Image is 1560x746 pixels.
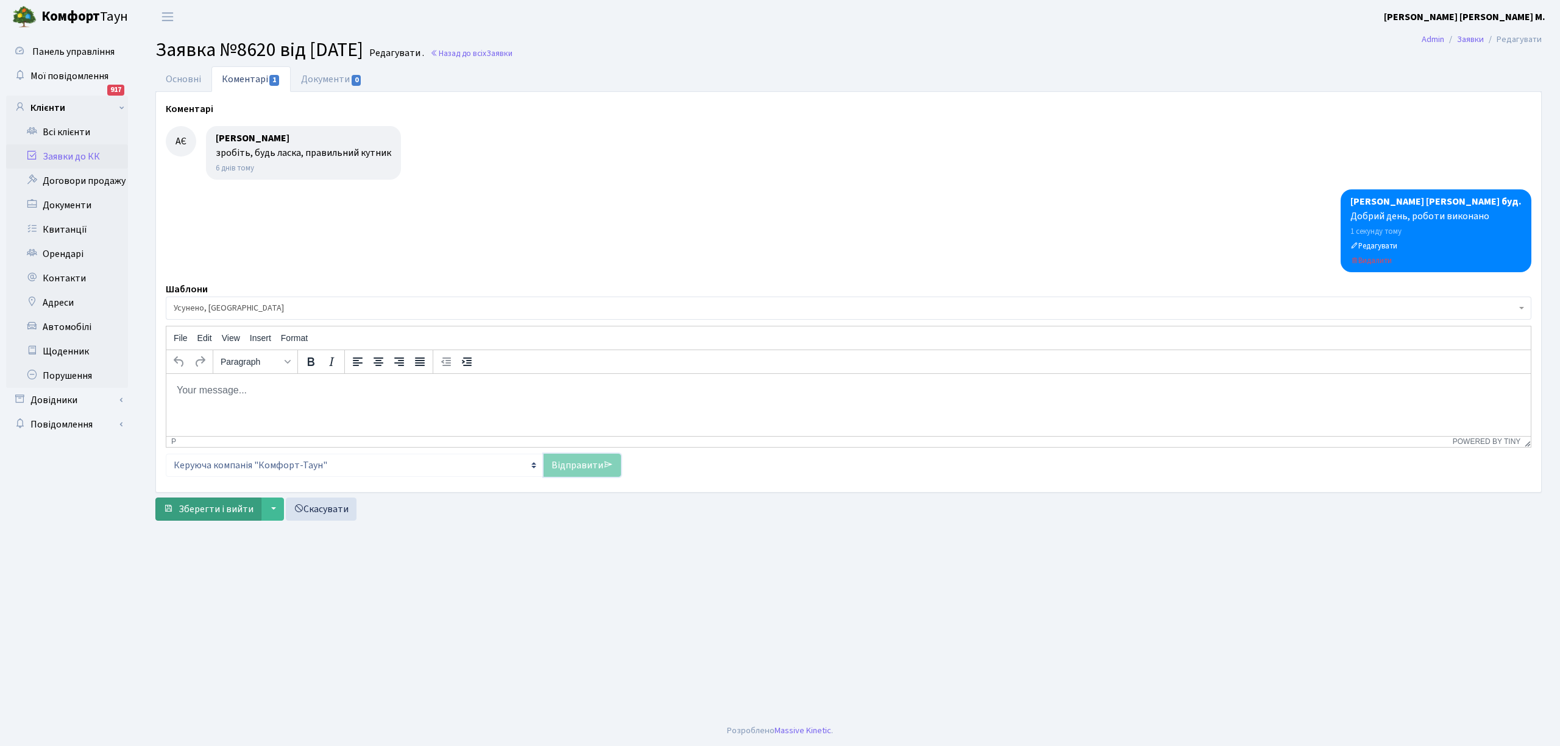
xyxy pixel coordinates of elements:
a: Довідники [6,388,128,412]
span: Панель управління [32,45,115,58]
a: Квитанції [6,217,128,242]
span: Зберегти і вийти [179,502,253,516]
a: Документи [291,66,372,92]
span: Мої повідомлення [30,69,108,83]
a: Скасувати [286,498,356,521]
button: Align center [368,351,389,372]
button: Justify [409,351,430,372]
span: Format [281,333,308,343]
div: p [171,437,176,446]
span: 0 [352,75,361,86]
label: Коментарі [166,102,213,116]
a: Редагувати [1350,239,1397,252]
div: formatting [298,350,345,374]
a: Massive Kinetic [775,724,831,737]
span: Заявка №8620 від [DATE] [155,36,363,64]
button: Formats [216,351,295,372]
div: 917 [107,85,124,96]
div: Resize [1520,437,1531,447]
button: Redo [190,351,210,372]
button: Зберегти і вийти [155,498,261,521]
button: Increase indent [456,351,477,372]
b: Комфорт [41,7,100,26]
div: зробіть, будь ласка, правильний кутник [216,146,391,160]
span: Заявки [486,48,512,59]
a: Документи [6,193,128,217]
span: Paragraph [221,357,280,367]
div: Розроблено . [727,724,833,737]
label: Шаблони [166,282,208,297]
div: АЄ [166,126,196,157]
span: View [222,333,240,343]
a: Повідомлення [6,412,128,437]
div: [PERSON_NAME] [PERSON_NAME] буд. [1350,194,1522,209]
a: [PERSON_NAME] [PERSON_NAME] М. [1384,10,1545,24]
button: Bold [300,351,321,372]
a: Адреси [6,290,128,315]
a: Панель управління [6,40,128,64]
img: logo.png [12,5,37,29]
div: indentation [433,350,480,374]
button: Undo [169,351,190,372]
a: Основні [155,66,211,92]
a: Орендарі [6,242,128,266]
li: Редагувати [1484,33,1542,46]
button: Italic [321,351,342,372]
a: Заявки до КК [6,144,128,169]
button: Decrease indent [436,351,456,372]
a: Видалити [1350,253,1392,267]
div: alignment [345,350,433,374]
div: [PERSON_NAME] [216,131,391,146]
div: history [166,350,213,374]
nav: breadcrumb [1403,27,1560,52]
small: Редагувати . [367,48,424,59]
a: Договори продажу [6,169,128,193]
a: Клієнти [6,96,128,120]
span: Таун [41,7,128,27]
button: Align right [389,351,409,372]
small: Видалити [1350,255,1392,266]
button: Переключити навігацію [152,7,183,27]
span: Insert [250,333,271,343]
a: Всі клієнти [6,120,128,144]
div: styles [213,350,298,374]
small: 07.10.2025 12:51:35 [216,163,254,174]
a: Автомобілі [6,315,128,339]
a: Порушення [6,364,128,388]
a: Powered by Tiny [1453,437,1521,446]
a: Заявки [1457,33,1484,46]
a: Щоденник [6,339,128,364]
div: Добрий день, роботи виконано [1350,209,1522,223]
span: Усунено, Виконано [166,297,1531,320]
a: Контакти [6,266,128,290]
small: 14.10.2025 10:22:51 [1350,226,1402,237]
span: File [174,333,188,343]
a: Коментарі [211,66,291,92]
a: Мої повідомлення917 [6,64,128,88]
a: Admin [1422,33,1444,46]
button: Align left [347,351,368,372]
span: Усунено, Виконано [174,302,1516,314]
small: Редагувати [1350,241,1397,252]
span: Edit [197,333,212,343]
a: Назад до всіхЗаявки [430,48,512,59]
iframe: Rich Text Area [166,374,1531,436]
span: 1 [269,75,279,86]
